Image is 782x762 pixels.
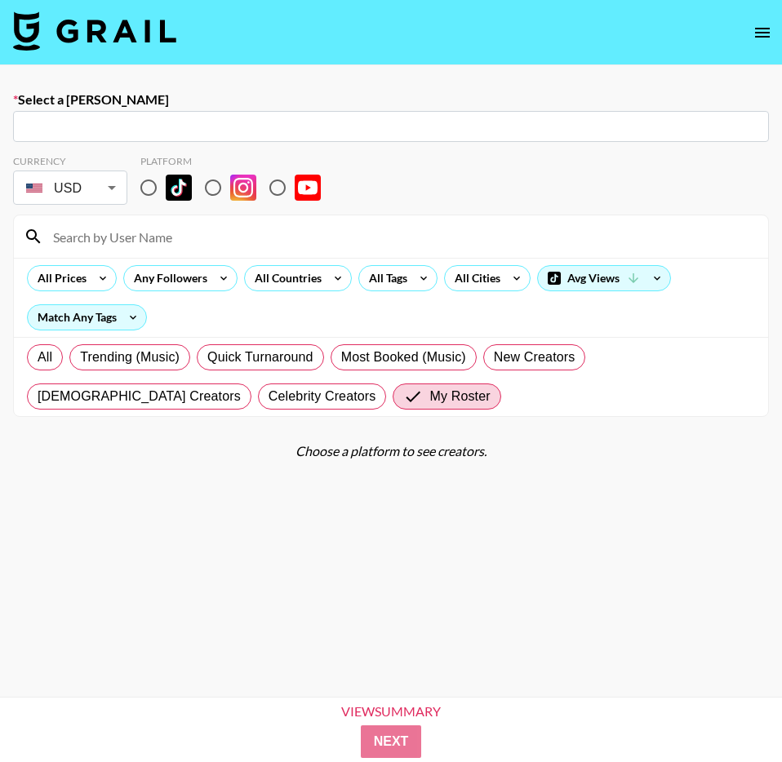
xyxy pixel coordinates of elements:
div: Match Any Tags [28,305,146,330]
label: Select a [PERSON_NAME] [13,91,769,108]
div: Choose a platform to see creators. [13,443,769,459]
span: My Roster [429,387,490,406]
div: Any Followers [124,266,211,290]
span: [DEMOGRAPHIC_DATA] Creators [38,387,241,406]
span: Trending (Music) [80,348,180,367]
img: TikTok [166,175,192,201]
img: Grail Talent [13,11,176,51]
div: USD [16,174,124,202]
div: Platform [140,155,334,167]
div: All Countries [245,266,325,290]
input: Search by User Name [43,224,758,250]
div: All Prices [28,266,90,290]
span: All [38,348,52,367]
img: Instagram [230,175,256,201]
div: All Tags [359,266,411,290]
div: Currency [13,155,127,167]
img: YouTube [295,175,321,201]
button: Next [361,725,422,758]
div: All Cities [445,266,504,290]
span: Celebrity Creators [269,387,376,406]
span: Most Booked (Music) [341,348,466,367]
button: open drawer [746,16,779,49]
span: Quick Turnaround [207,348,313,367]
span: New Creators [494,348,575,367]
div: View Summary [327,704,455,719]
div: Avg Views [538,266,670,290]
